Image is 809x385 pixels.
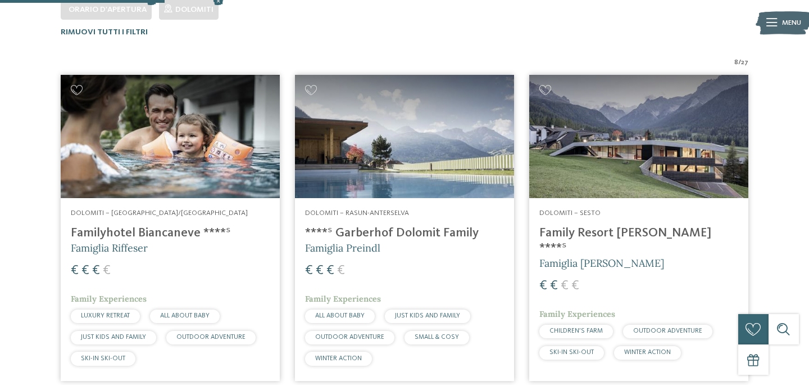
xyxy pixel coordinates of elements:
[295,75,514,381] a: Cercate un hotel per famiglie? Qui troverete solo i migliori! Dolomiti – Rasun-Anterselva ****ˢ G...
[529,75,748,381] a: Cercate un hotel per famiglie? Qui troverete solo i migliori! Dolomiti – Sesto Family Resort [PER...
[550,279,558,293] span: €
[315,355,362,362] span: WINTER ACTION
[337,264,345,277] span: €
[571,279,579,293] span: €
[539,257,664,270] span: Famiglia [PERSON_NAME]
[741,57,748,68] span: 27
[539,209,601,217] span: Dolomiti – Sesto
[539,226,738,256] h4: Family Resort [PERSON_NAME] ****ˢ
[295,75,514,198] img: Cercate un hotel per famiglie? Qui troverete solo i migliori!
[81,312,130,319] span: LUXURY RETREAT
[315,334,384,341] span: OUTDOOR ADVENTURE
[71,226,270,241] h4: Familyhotel Biancaneve ****ˢ
[81,264,89,277] span: €
[81,334,146,341] span: JUST KIDS AND FAMILY
[71,209,248,217] span: Dolomiti – [GEOGRAPHIC_DATA]/[GEOGRAPHIC_DATA]
[81,355,125,362] span: SKI-IN SKI-OUT
[326,264,334,277] span: €
[549,349,594,356] span: SKI-IN SKI-OUT
[61,75,280,381] a: Cercate un hotel per famiglie? Qui troverete solo i migliori! Dolomiti – [GEOGRAPHIC_DATA]/[GEOGR...
[305,294,381,304] span: Family Experiences
[539,279,547,293] span: €
[175,6,213,14] span: Dolomiti
[160,312,210,319] span: ALL ABOUT BABY
[738,57,741,68] span: /
[103,264,111,277] span: €
[415,334,459,341] span: SMALL & COSY
[71,241,148,254] span: Famiglia Riffeser
[316,264,324,277] span: €
[305,241,380,254] span: Famiglia Preindl
[305,226,504,241] h4: ****ˢ Garberhof Dolomit Family
[529,75,748,198] img: Family Resort Rainer ****ˢ
[61,28,148,36] span: Rimuovi tutti i filtri
[539,309,615,319] span: Family Experiences
[71,264,79,277] span: €
[69,6,147,14] span: Orario d'apertura
[624,349,671,356] span: WINTER ACTION
[305,264,313,277] span: €
[561,279,569,293] span: €
[61,75,280,198] img: Cercate un hotel per famiglie? Qui troverete solo i migliori!
[633,328,702,334] span: OUTDOOR ADVENTURE
[71,294,147,304] span: Family Experiences
[734,57,738,68] span: 8
[315,312,365,319] span: ALL ABOUT BABY
[305,209,409,217] span: Dolomiti – Rasun-Anterselva
[176,334,246,341] span: OUTDOOR ADVENTURE
[395,312,460,319] span: JUST KIDS AND FAMILY
[549,328,603,334] span: CHILDREN’S FARM
[92,264,100,277] span: €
